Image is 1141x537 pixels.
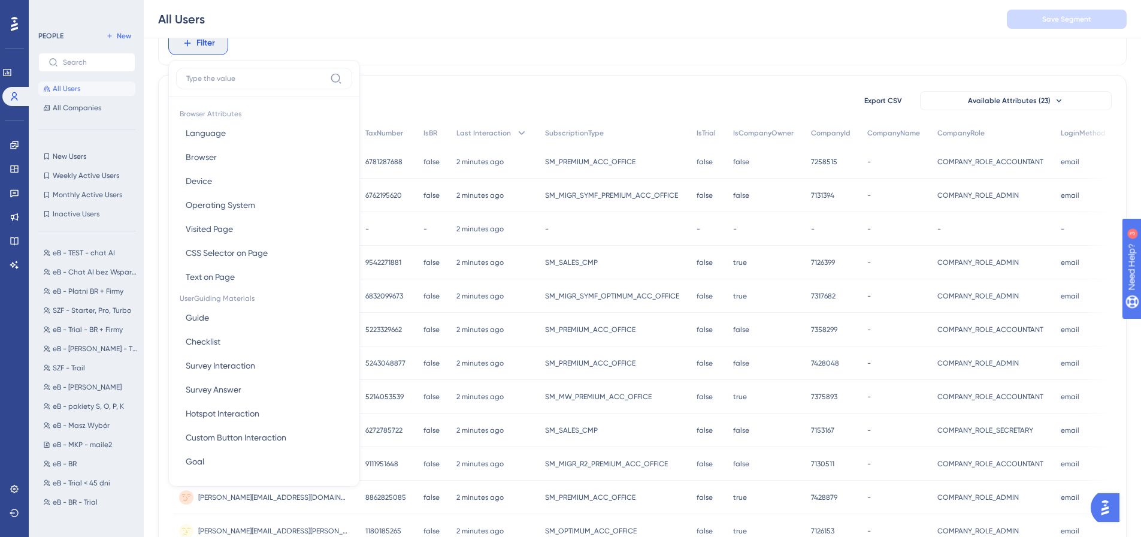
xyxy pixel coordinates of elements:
[38,438,143,452] button: eB - MKP - maile2
[697,128,716,138] span: IsTrial
[83,6,87,16] div: 3
[176,330,352,354] button: Checklist
[176,289,352,306] span: UserGuiding Materials
[186,382,241,397] span: Survey Answer
[53,84,80,93] span: All Users
[186,74,325,83] input: Type the value
[53,103,101,113] span: All Companies
[423,157,440,167] span: false
[38,380,143,394] button: eB - [PERSON_NAME]
[186,334,220,349] span: Checklist
[186,198,255,212] span: Operating System
[423,325,440,334] span: false
[937,291,1019,301] span: COMPANY_ROLE_ADMIN
[867,291,871,301] span: -
[168,31,228,55] button: Filter
[811,392,837,402] span: 7375893
[53,171,119,180] span: Weekly Active Users
[867,325,871,334] span: -
[733,191,749,200] span: false
[176,473,352,497] button: AI Assistant
[697,258,713,267] span: false
[733,358,749,368] span: false
[456,158,504,166] time: 2 minutes ago
[53,286,123,296] span: eB - Płatni BR + Firmy
[176,354,352,378] button: Survey Interaction
[423,191,440,200] span: false
[38,149,135,164] button: New Users
[456,359,504,367] time: 2 minutes ago
[811,128,851,138] span: CompanyId
[186,174,212,188] span: Device
[456,128,511,138] span: Last Interaction
[186,358,255,373] span: Survey Interaction
[937,224,941,234] span: -
[186,246,268,260] span: CSS Selector on Page
[968,96,1051,105] span: Available Attributes (23)
[158,11,205,28] div: All Users
[1061,358,1079,368] span: email
[38,31,63,41] div: PEOPLE
[867,426,871,435] span: -
[733,426,749,435] span: false
[38,322,143,337] button: eB - Trial - BR + Firmy
[697,325,713,334] span: false
[186,478,229,493] span: AI Assistant
[937,493,1019,502] span: COMPANY_ROLE_ADMIN
[176,265,352,289] button: Text on Page
[365,191,402,200] span: 6762195620
[697,224,700,234] span: -
[937,325,1043,334] span: COMPANY_ROLE_ACCOUNTANT
[423,224,427,234] span: -
[53,209,99,219] span: Inactive Users
[733,291,747,301] span: true
[811,358,839,368] span: 7428048
[1091,490,1127,526] iframe: UserGuiding AI Assistant Launcher
[53,421,110,430] span: eB - Masz Wybór
[176,402,352,426] button: Hotspot Interaction
[365,392,404,402] span: 5214053539
[697,291,713,301] span: false
[365,526,401,536] span: 1180185265
[423,459,440,469] span: false
[545,291,679,301] span: SM_MIGR_SYMF_OPTIMUM_ACC_OFFICE
[937,358,1019,368] span: COMPANY_ROLE_ADMIN
[697,191,713,200] span: false
[733,224,737,234] span: -
[186,406,259,421] span: Hotspot Interaction
[1061,291,1079,301] span: email
[456,191,504,200] time: 2 minutes ago
[733,493,747,502] span: true
[733,459,749,469] span: false
[545,128,604,138] span: SubscriptionType
[456,460,504,468] time: 2 minutes ago
[53,267,138,277] span: eB - Chat AI bez Wsparcia
[423,526,440,536] span: false
[365,258,401,267] span: 9542271881
[545,392,652,402] span: SM_MW_PREMIUM_ACC_OFFICE
[937,191,1019,200] span: COMPANY_ROLE_ADMIN
[545,459,668,469] span: SM_MIGR_R2_PREMIUM_ACC_OFFICE
[176,145,352,169] button: Browser
[198,526,348,536] span: [PERSON_NAME][EMAIL_ADDRESS][PERSON_NAME][DOMAIN_NAME]
[53,363,85,373] span: SZF - Trail
[365,291,403,301] span: 6832099673
[937,128,985,138] span: CompanyRole
[186,454,204,469] span: Goal
[365,426,402,435] span: 6272785722
[365,493,406,502] span: 8862825085
[456,393,504,401] time: 2 minutes ago
[53,478,110,488] span: eB - Trial < 45 dni
[38,361,143,375] button: SZF - Trail
[456,258,504,267] time: 2 minutes ago
[176,449,352,473] button: Goal
[1061,258,1079,267] span: email
[1061,157,1079,167] span: email
[365,224,369,234] span: -
[53,325,123,334] span: eB - Trial - BR + Firmy
[186,310,209,325] span: Guide
[176,426,352,449] button: Custom Button Interaction
[53,306,131,315] span: SZF - Starter, Pro, Turbo
[38,207,135,221] button: Inactive Users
